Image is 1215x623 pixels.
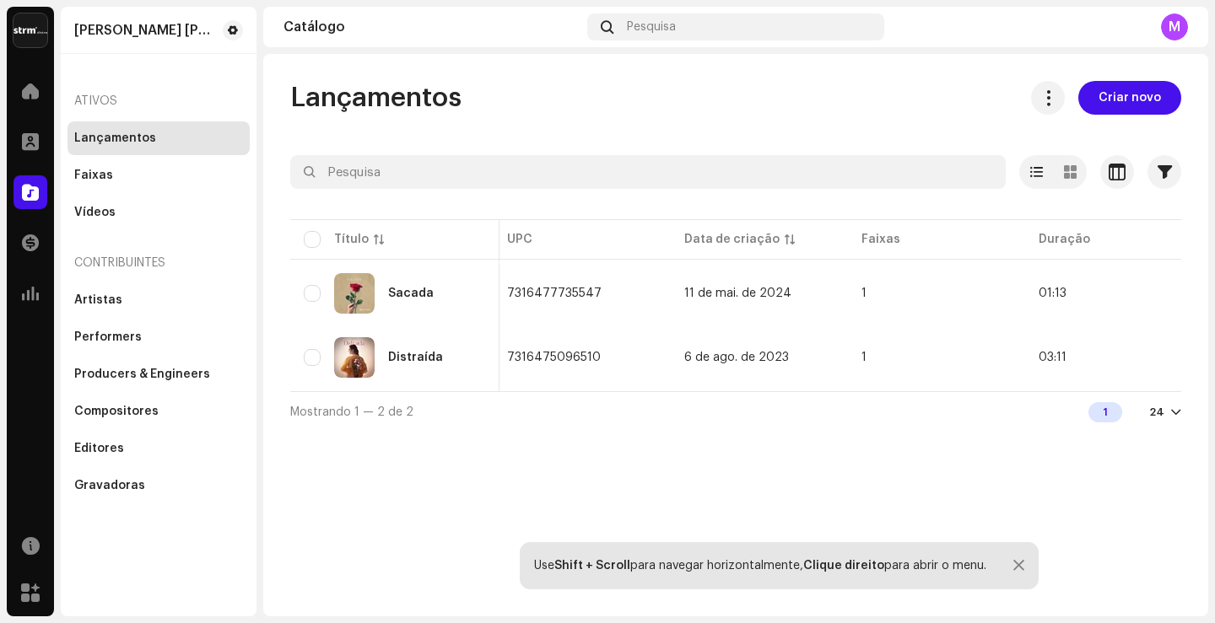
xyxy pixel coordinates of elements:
[803,560,884,572] strong: Clique direito
[861,287,867,299] span: 1
[67,395,250,428] re-m-nav-item: Compositores
[1039,287,1066,299] span: 01:13
[507,287,602,299] span: 7316477735547
[1088,402,1122,422] div: 1
[74,405,159,418] div: Compositores
[1039,352,1066,363] span: 03:11
[74,293,122,307] div: Artistas
[1149,405,1164,419] div: 24
[1161,13,1188,40] div: M
[67,283,250,317] re-m-nav-item: Artistas
[74,169,113,182] div: Faixas
[67,81,250,121] re-a-nav-header: Ativos
[283,20,580,34] div: Catálogo
[74,479,145,492] div: Gravadoras
[507,352,601,363] span: 7316475096510
[290,155,1006,189] input: Pesquisa
[67,158,250,192] re-m-nav-item: Faixas
[290,406,413,418] span: Mostrando 1 — 2 de 2
[74,24,216,37] div: Maria Carolina Moura Borges
[13,13,47,47] img: 408b884b-546b-4518-8448-1008f9c76b02
[684,352,789,363] span: 6 de ago. de 2023
[67,469,250,502] re-m-nav-item: Gravadoras
[388,352,443,363] div: Distraída
[684,231,780,248] div: Data de criação
[861,352,867,363] span: 1
[74,132,156,145] div: Lançamentos
[1078,81,1181,115] button: Criar novo
[67,320,250,354] re-m-nav-item: Performers
[67,243,250,283] re-a-nav-header: Contribuintes
[290,81,462,115] span: Lançamentos
[534,559,986,572] div: Use para navegar horizontalmente, para abrir o menu.
[334,273,375,314] img: 21762546-6a69-4874-bbab-ea0ec2e78d73
[74,442,124,455] div: Editores
[67,432,250,465] re-m-nav-item: Editores
[74,368,210,381] div: Producers & Engineers
[74,206,116,219] div: Vídeos
[67,121,250,155] re-m-nav-item: Lançamentos
[334,337,375,378] img: cf6e54b6-b5c9-4fb3-88a0-c4187e74ac3a
[388,287,434,299] div: Sacada
[67,357,250,391] re-m-nav-item: Producers & Engineers
[1099,81,1161,115] span: Criar novo
[334,231,369,248] div: Título
[554,560,630,572] strong: Shift + Scroll
[67,196,250,229] re-m-nav-item: Vídeos
[627,20,676,34] span: Pesquisa
[74,330,142,344] div: Performers
[684,287,791,299] span: 11 de mai. de 2024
